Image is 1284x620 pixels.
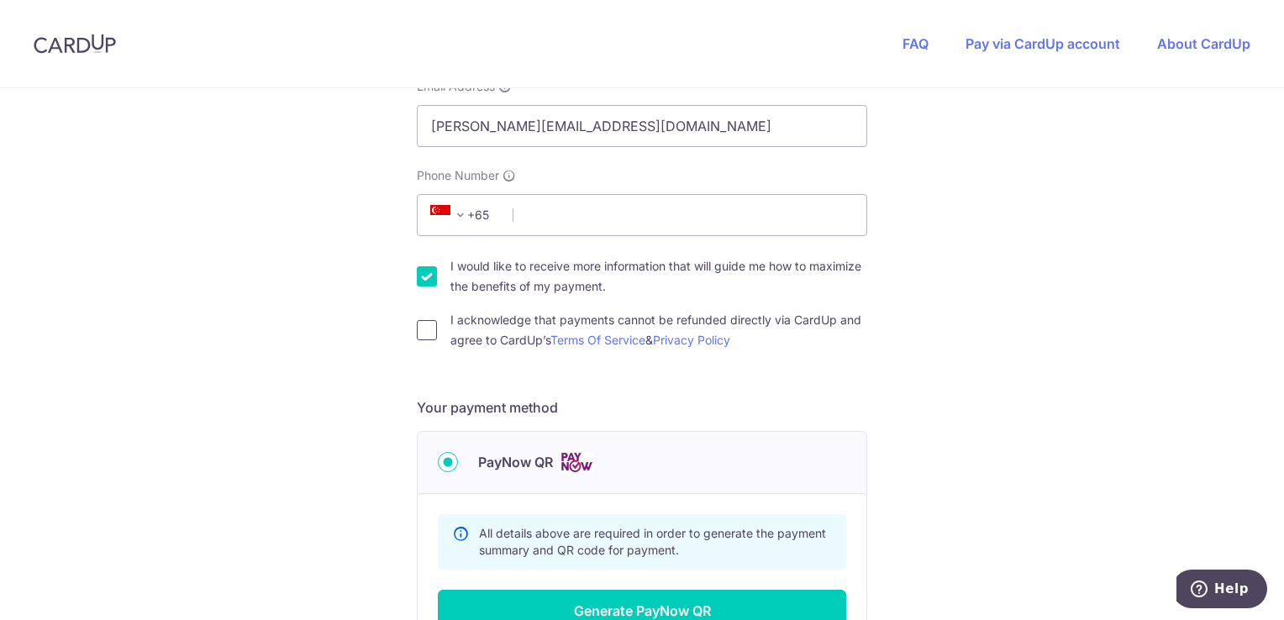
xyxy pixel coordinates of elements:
a: Privacy Policy [653,333,730,347]
label: I would like to receive more information that will guide me how to maximize the benefits of my pa... [450,256,867,297]
input: Email address [417,105,867,147]
div: PayNow QR Cards logo [438,452,846,473]
span: +65 [425,205,501,225]
h5: Your payment method [417,397,867,418]
span: All details above are required in order to generate the payment summary and QR code for payment. [479,526,826,557]
span: Phone Number [417,167,499,184]
a: FAQ [902,35,929,52]
img: Cards logo [560,452,593,473]
label: I acknowledge that payments cannot be refunded directly via CardUp and agree to CardUp’s & [450,310,867,350]
a: About CardUp [1157,35,1250,52]
img: CardUp [34,34,116,54]
a: Terms Of Service [550,333,645,347]
span: PayNow QR [478,452,553,472]
iframe: Opens a widget where you can find more information [1176,570,1267,612]
a: Pay via CardUp account [966,35,1120,52]
span: +65 [430,205,471,225]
